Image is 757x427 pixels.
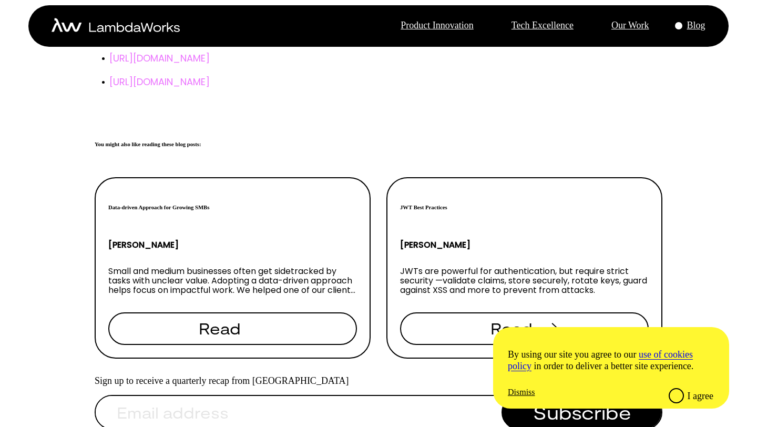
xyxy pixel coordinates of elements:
p: Tech Excellence [512,19,574,32]
h6: Data-driven Approach for Growing SMBs [108,204,357,210]
h6: JWT Best Practices [400,204,649,210]
div: [PERSON_NAME] [108,240,357,250]
div: [PERSON_NAME] [400,240,649,250]
a: Blog [674,10,705,41]
p: By using our site you agree to our in order to deliver a better site experience. [508,349,713,372]
a: Our Work [599,10,649,41]
a: Tech Excellence [499,10,574,41]
div: Small and medium businesses often get sidetracked by tasks with unclear value. Adopting a data-dr... [108,267,357,296]
div: JWTs are powerful for authentication, but require strict security —validate claims, store securel... [400,267,649,296]
a: home-icon [52,18,180,34]
a: Product Innovation [388,10,473,41]
p: Our Work [611,19,649,32]
button: Read [108,312,357,345]
p: Product Innovation [401,19,473,32]
h6: You might also like reading these blog posts: [95,141,662,147]
a: [URL][DOMAIN_NAME] [109,52,210,65]
button: Read [400,312,649,345]
div: I agree [688,391,713,402]
label: Sign up to receive a quarterly recap from [GEOGRAPHIC_DATA] [95,375,662,387]
span: Read [199,320,241,336]
a: /cookie-and-privacy-policy [508,349,693,371]
span: Read [490,320,533,336]
p: Dismiss [508,388,535,397]
p: Blog [687,19,705,32]
span: Subscribe [533,403,631,422]
a: [URL][DOMAIN_NAME] [109,75,210,88]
